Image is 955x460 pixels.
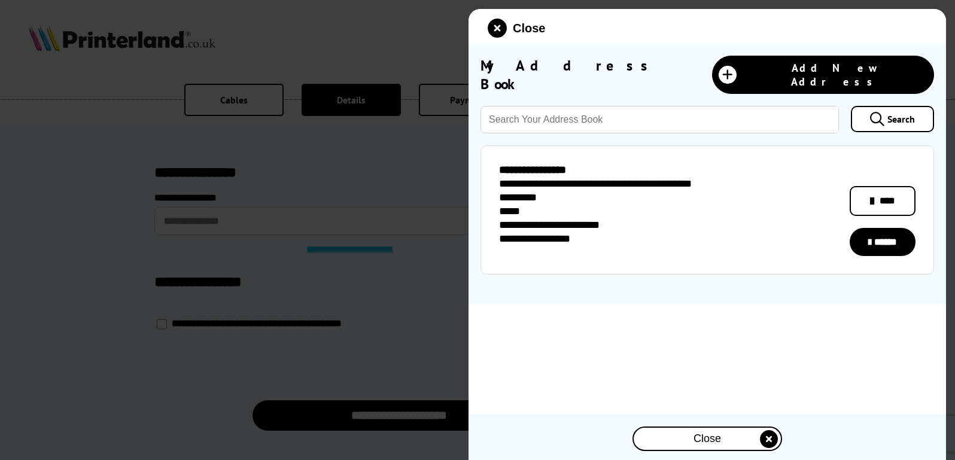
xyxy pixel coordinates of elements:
span: Close [694,432,721,445]
span: Search [887,113,915,125]
a: Search [851,106,934,132]
button: close modal [488,19,545,38]
span: Close [513,22,545,35]
span: Add New Address [743,61,927,89]
button: close modal [632,427,782,451]
input: Search Your Address Book [480,106,839,133]
span: My Address Book [480,56,712,93]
